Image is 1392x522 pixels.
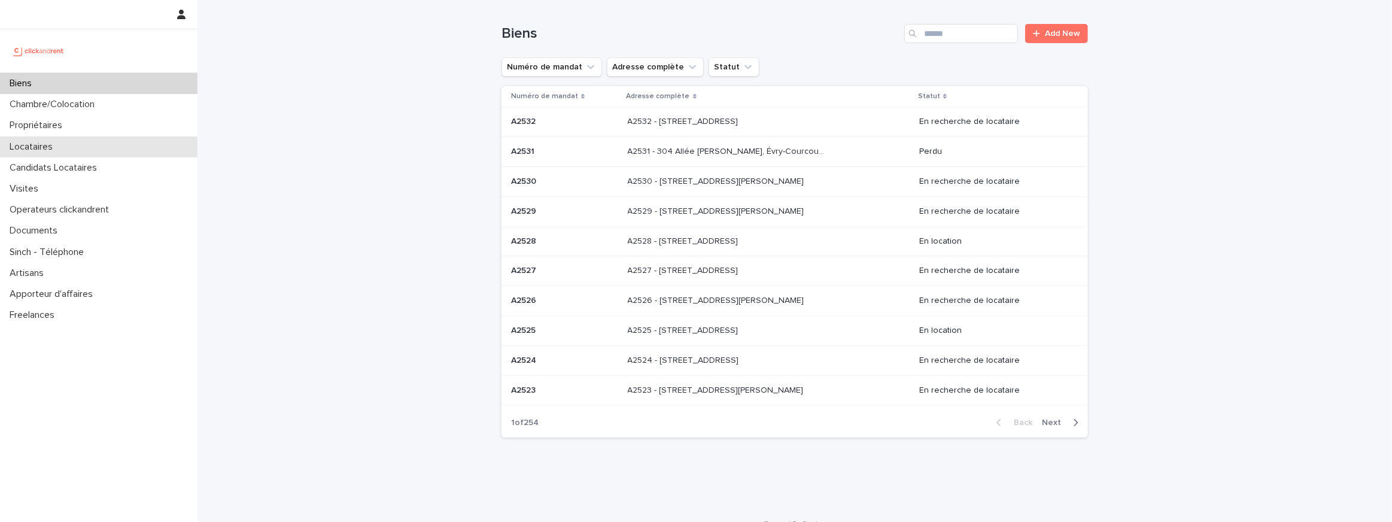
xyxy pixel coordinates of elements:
p: A2531 - 304 Allée Pablo Neruda, Évry-Courcouronnes 91000 [628,144,829,157]
p: A2526 [511,293,539,306]
p: A2523 - 18 quai Alphonse Le Gallo, Boulogne-Billancourt 92100 [628,383,806,396]
p: 1 of 254 [502,408,548,438]
tr: A2527A2527 A2527 - [STREET_ADDRESS]A2527 - [STREET_ADDRESS] En recherche de locataire [502,256,1088,286]
p: A2524 - [STREET_ADDRESS] [628,353,741,366]
p: En recherche de locataire [919,177,1069,187]
p: A2526 - [STREET_ADDRESS][PERSON_NAME] [628,293,807,306]
tr: A2531A2531 A2531 - 304 Allée [PERSON_NAME], Évry-Courcouronnes 91000A2531 - 304 Allée [PERSON_NAM... [502,137,1088,167]
p: Operateurs clickandrent [5,204,118,216]
tr: A2524A2524 A2524 - [STREET_ADDRESS]A2524 - [STREET_ADDRESS] En recherche de locataire [502,345,1088,375]
p: Visites [5,183,48,195]
p: Adresse complète [627,90,690,103]
p: A2525 [511,323,538,336]
p: Freelances [5,309,64,321]
tr: A2530A2530 A2530 - [STREET_ADDRESS][PERSON_NAME]A2530 - [STREET_ADDRESS][PERSON_NAME] En recherch... [502,166,1088,196]
p: A2531 [511,144,537,157]
p: Perdu [919,147,1069,157]
p: Candidats Locataires [5,162,107,174]
button: Next [1037,417,1088,428]
p: A2532 [511,114,538,127]
button: Statut [709,57,759,77]
p: En recherche de locataire [919,296,1069,306]
p: A2524 [511,353,539,366]
h1: Biens [502,25,899,43]
input: Search [904,24,1018,43]
p: En location [919,326,1069,336]
tr: A2523A2523 A2523 - [STREET_ADDRESS][PERSON_NAME]A2523 - [STREET_ADDRESS][PERSON_NAME] En recherch... [502,375,1088,405]
p: En recherche de locataire [919,117,1069,127]
tr: A2528A2528 A2528 - [STREET_ADDRESS]A2528 - [STREET_ADDRESS] En location [502,226,1088,256]
p: Artisans [5,268,53,279]
p: A2527 - [STREET_ADDRESS] [628,263,741,276]
button: Back [987,417,1037,428]
p: A2525 - [STREET_ADDRESS] [628,323,741,336]
p: A2529 [511,204,539,217]
p: Documents [5,225,67,236]
p: A2532 - [STREET_ADDRESS] [628,114,741,127]
p: A2530 - [STREET_ADDRESS][PERSON_NAME] [628,174,807,187]
p: Propriétaires [5,120,72,131]
p: En recherche de locataire [919,266,1069,276]
span: Back [1007,418,1032,427]
p: Statut [918,90,940,103]
p: A2527 [511,263,539,276]
tr: A2529A2529 A2529 - [STREET_ADDRESS][PERSON_NAME]A2529 - [STREET_ADDRESS][PERSON_NAME] En recherch... [502,196,1088,226]
p: A2523 [511,383,538,396]
img: UCB0brd3T0yccxBKYDjQ [10,39,68,63]
p: En recherche de locataire [919,356,1069,366]
p: En recherche de locataire [919,386,1069,396]
p: Sinch - Téléphone [5,247,93,258]
a: Add New [1025,24,1088,43]
p: En location [919,236,1069,247]
p: Biens [5,78,41,89]
button: Adresse complète [607,57,704,77]
p: A2528 - [STREET_ADDRESS] [628,234,741,247]
tr: A2525A2525 A2525 - [STREET_ADDRESS]A2525 - [STREET_ADDRESS] En location [502,315,1088,345]
tr: A2526A2526 A2526 - [STREET_ADDRESS][PERSON_NAME]A2526 - [STREET_ADDRESS][PERSON_NAME] En recherch... [502,286,1088,316]
p: Chambre/Colocation [5,99,104,110]
p: Numéro de mandat [511,90,578,103]
p: A2529 - 14 rue Honoré de Balzac, Garges-lès-Gonesse 95140 [628,204,807,217]
tr: A2532A2532 A2532 - [STREET_ADDRESS]A2532 - [STREET_ADDRESS] En recherche de locataire [502,107,1088,137]
p: A2530 [511,174,539,187]
p: Apporteur d'affaires [5,289,102,300]
span: Next [1042,418,1068,427]
p: En recherche de locataire [919,207,1069,217]
p: Locataires [5,141,62,153]
p: A2528 [511,234,539,247]
button: Numéro de mandat [502,57,602,77]
span: Add New [1045,29,1080,38]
